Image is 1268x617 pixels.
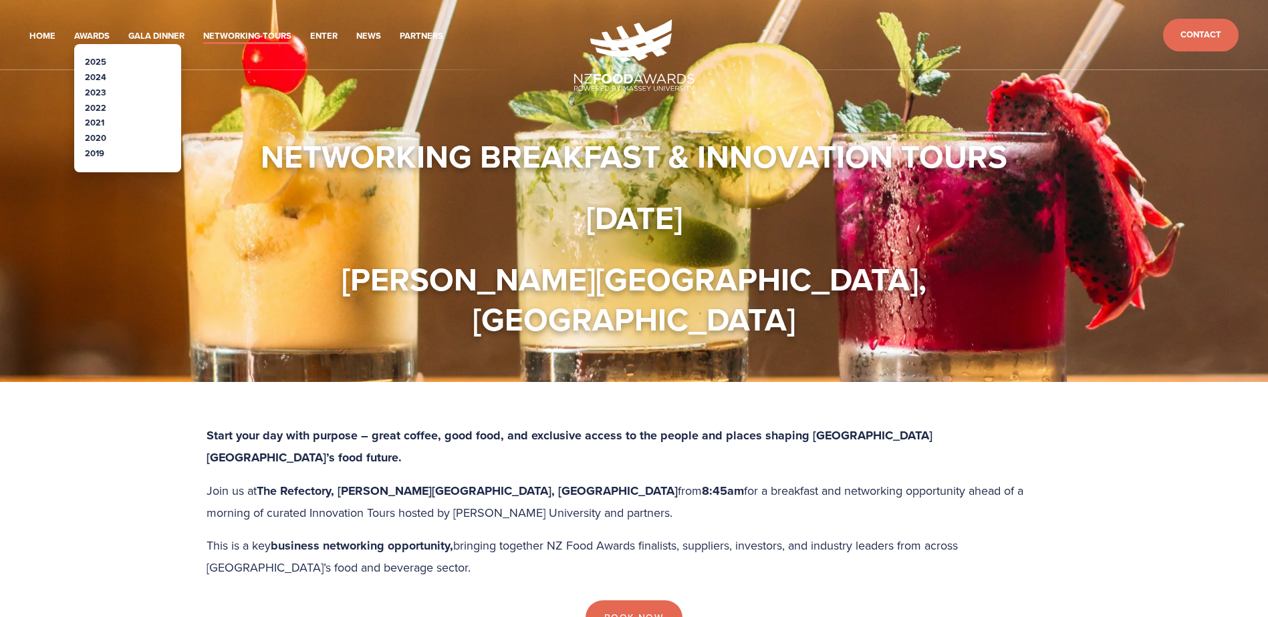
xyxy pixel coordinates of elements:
strong: The Refectory, [PERSON_NAME][GEOGRAPHIC_DATA], [GEOGRAPHIC_DATA] [257,482,678,499]
a: 2025 [85,55,106,68]
a: Gala Dinner [128,29,184,44]
strong: Start your day with purpose – great coffee, good food, and exclusive access to the people and pla... [207,427,936,466]
a: Contact [1163,19,1239,51]
strong: [PERSON_NAME][GEOGRAPHIC_DATA], [GEOGRAPHIC_DATA] [342,256,934,343]
a: 2020 [85,132,106,144]
a: Awards [74,29,110,44]
a: Enter [310,29,338,44]
a: News [356,29,381,44]
a: 2021 [85,116,104,129]
p: This is a key bringing together NZ Food Awards finalists, suppliers, investors, and industry lead... [207,535,1062,578]
strong: [DATE] [586,194,682,241]
a: 2022 [85,101,106,114]
a: Home [29,29,55,44]
a: 2019 [85,147,104,160]
strong: 8:45am [702,482,744,499]
a: Partners [400,29,443,44]
p: Join us at from for a breakfast and networking opportunity ahead of a morning of curated Innovati... [207,480,1062,523]
a: 2024 [85,71,106,83]
strong: business networking opportunity, [271,537,453,554]
strong: Networking Breakfast & Innovation Tours [261,133,1007,180]
a: 2023 [85,86,106,99]
a: Networking-Tours [203,29,291,44]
